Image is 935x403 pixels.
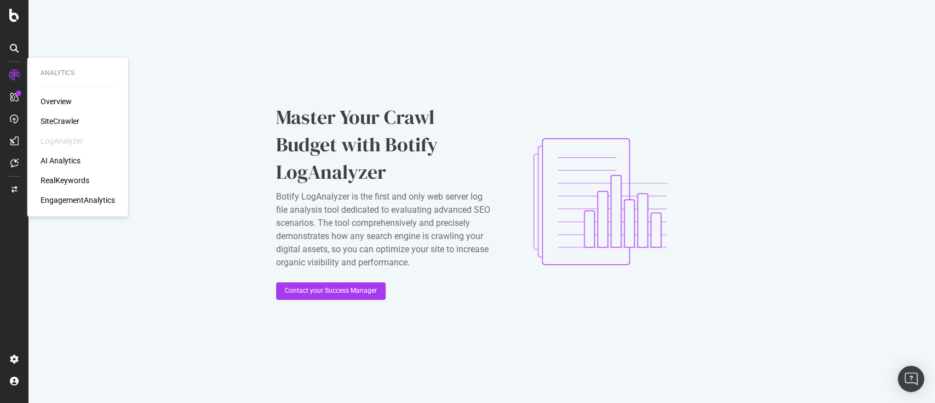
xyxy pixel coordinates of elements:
[285,286,377,296] div: Contact your Success Manager
[41,195,115,206] a: EngagementAnalytics
[898,366,924,392] div: Open Intercom Messenger
[513,114,688,290] img: ClxWCziB.png
[41,96,72,107] a: Overview
[276,104,495,186] div: Master Your Crawl Budget with Botify LogAnalyzer
[41,116,79,127] a: SiteCrawler
[276,190,495,269] div: Botify LogAnalyzer is the first and only web server log file analysis tool dedicated to evaluatin...
[41,69,115,78] div: Analytics
[276,282,386,300] button: Contact your Success Manager
[41,135,83,146] div: LogAnalyzer
[41,155,81,166] a: AI Analytics
[41,175,89,186] a: RealKeywords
